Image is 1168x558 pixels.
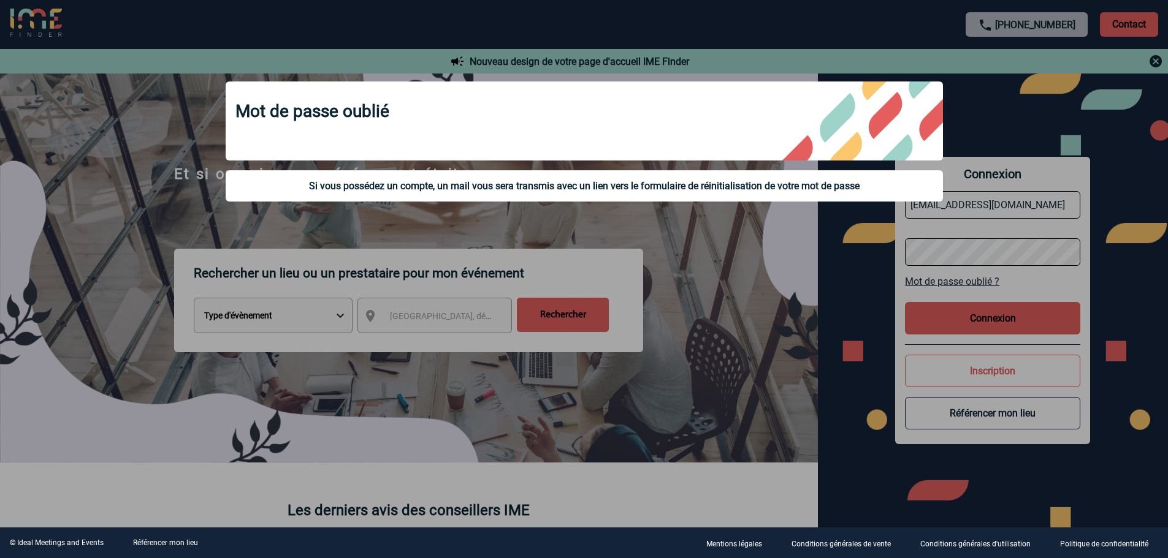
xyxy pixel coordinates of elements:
div: Si vous possédez un compte, un mail vous sera transmis avec un lien vers le formulaire de réiniti... [235,180,933,192]
div: © Ideal Meetings and Events [10,538,104,547]
p: Conditions générales de vente [792,540,891,548]
a: Politique de confidentialité [1050,537,1168,549]
a: Mentions légales [697,537,782,549]
a: Conditions générales de vente [782,537,910,549]
p: Mentions légales [706,540,762,548]
p: Conditions générales d'utilisation [920,540,1031,548]
a: Conditions générales d'utilisation [910,537,1050,549]
p: Politique de confidentialité [1060,540,1148,548]
div: Mot de passe oublié [226,81,943,160]
a: Référencer mon lieu [133,538,198,547]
